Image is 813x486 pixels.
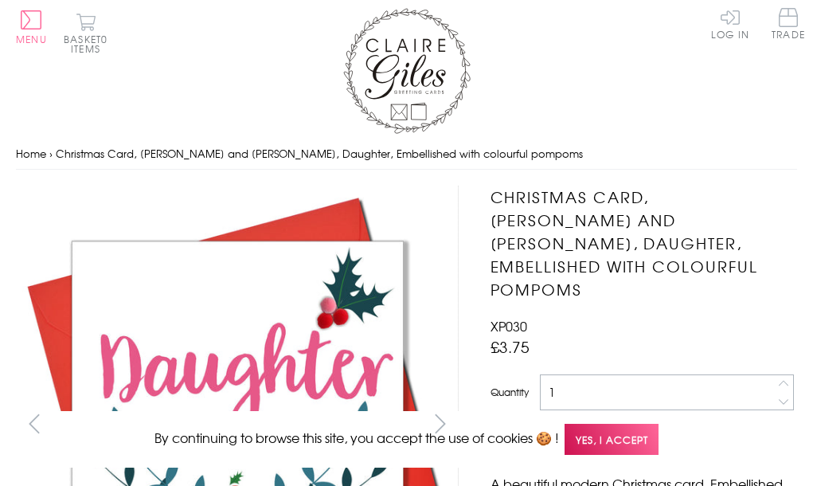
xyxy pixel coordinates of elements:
label: Quantity [491,385,529,399]
a: Log In [711,8,749,39]
span: XP030 [491,316,527,335]
button: next [423,406,459,441]
span: › [49,146,53,161]
a: Trade [772,8,805,42]
h1: Christmas Card, [PERSON_NAME] and [PERSON_NAME], Daughter, Embellished with colourful pompoms [491,186,797,300]
button: Menu [16,10,47,44]
span: £3.75 [491,335,530,358]
span: Yes, I accept [565,424,659,455]
button: prev [16,406,52,441]
span: 0 items [71,32,107,56]
img: Claire Giles Greetings Cards [343,8,471,134]
span: Menu [16,32,47,46]
a: Home [16,146,46,161]
span: Trade [772,8,805,39]
nav: breadcrumbs [16,138,797,170]
span: Christmas Card, [PERSON_NAME] and [PERSON_NAME], Daughter, Embellished with colourful pompoms [56,146,583,161]
button: Basket0 items [64,13,107,53]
